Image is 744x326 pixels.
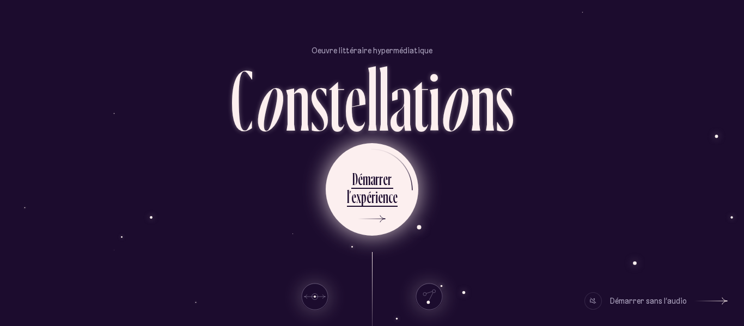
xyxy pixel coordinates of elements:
[375,186,378,207] div: i
[438,56,470,143] div: o
[495,56,514,143] div: s
[371,186,375,207] div: r
[328,56,345,143] div: t
[347,186,349,207] div: l
[230,56,253,143] div: C
[370,168,375,189] div: a
[349,186,351,207] div: ’
[610,292,687,310] div: Démarrer sans l’audio
[363,168,370,189] div: m
[383,168,388,189] div: e
[470,56,495,143] div: n
[285,56,310,143] div: n
[375,168,379,189] div: r
[345,56,367,143] div: e
[326,143,418,236] button: Démarrerl’expérience
[584,292,728,310] button: Démarrer sans l’audio
[378,186,383,207] div: e
[383,186,388,207] div: n
[388,186,393,207] div: c
[352,168,358,189] div: D
[312,45,432,56] p: Oeuvre littéraire hypermédiatique
[388,168,392,189] div: r
[379,168,383,189] div: r
[389,56,412,143] div: a
[429,56,440,143] div: i
[253,56,285,143] div: o
[367,186,371,207] div: é
[351,186,356,207] div: e
[358,168,363,189] div: é
[378,56,389,143] div: l
[367,56,378,143] div: l
[310,56,328,143] div: s
[356,186,361,207] div: x
[393,186,398,207] div: e
[361,186,367,207] div: p
[412,56,429,143] div: t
